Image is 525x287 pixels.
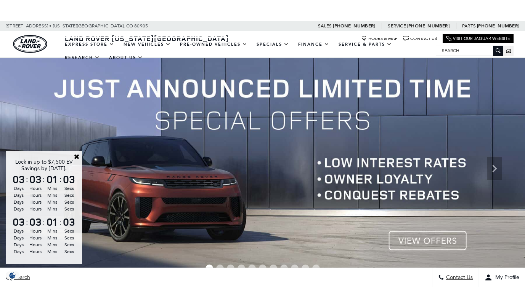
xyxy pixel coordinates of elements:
[126,21,133,31] span: CO
[487,157,502,180] div: Next
[462,23,476,29] span: Parts
[227,265,234,272] span: Go to slide 3
[477,23,519,29] a: [PHONE_NUMBER]
[26,174,28,185] span: :
[59,174,62,185] span: :
[134,21,148,31] span: 80905
[28,241,43,248] span: Hours
[28,206,43,212] span: Hours
[407,23,450,29] a: [PHONE_NUMBER]
[6,21,52,31] span: [STREET_ADDRESS] •
[175,38,252,51] a: Pre-Owned Vehicles
[11,199,26,206] span: Days
[248,265,256,272] span: Go to slide 5
[28,192,43,199] span: Hours
[45,241,59,248] span: Mins
[60,38,436,64] nav: Main Navigation
[62,192,76,199] span: Secs
[216,265,224,272] span: Go to slide 2
[11,217,26,227] span: 03
[60,51,104,64] a: Research
[119,38,175,51] a: New Vehicles
[62,217,76,227] span: 03
[6,23,148,29] a: [STREET_ADDRESS] • [US_STATE][GEOGRAPHIC_DATA], CO 80905
[280,265,288,272] span: Go to slide 8
[43,174,45,185] span: :
[15,159,73,172] span: Lock in up to $7,500 EV Savings by [DATE].
[45,248,59,255] span: Mins
[62,174,76,185] span: 03
[53,21,125,31] span: [US_STATE][GEOGRAPHIC_DATA],
[270,265,277,272] span: Go to slide 7
[28,234,43,241] span: Hours
[334,38,397,51] a: Service & Parts
[62,228,76,234] span: Secs
[43,216,45,228] span: :
[479,268,525,287] button: Open user profile menu
[45,192,59,199] span: Mins
[11,234,26,241] span: Days
[11,174,26,185] span: 03
[238,265,245,272] span: Go to slide 4
[291,265,299,272] span: Go to slide 9
[11,248,26,255] span: Days
[62,241,76,248] span: Secs
[312,265,320,272] span: Go to slide 11
[492,274,519,281] span: My Profile
[13,35,47,53] img: Land Rover
[45,185,59,192] span: Mins
[62,234,76,241] span: Secs
[446,36,510,41] a: Visit Our Jaguar Website
[62,185,76,192] span: Secs
[60,38,119,51] a: EXPRESS STORE
[73,153,80,160] a: Close
[11,228,26,234] span: Days
[11,185,26,192] span: Days
[206,265,213,272] span: Go to slide 1
[28,174,43,185] span: 03
[28,185,43,192] span: Hours
[11,241,26,248] span: Days
[4,271,21,279] section: Click to Open Cookie Consent Modal
[11,192,26,199] span: Days
[26,216,28,228] span: :
[45,199,59,206] span: Mins
[45,234,59,241] span: Mins
[62,248,76,255] span: Secs
[45,228,59,234] span: Mins
[62,206,76,212] span: Secs
[259,265,267,272] span: Go to slide 6
[4,271,21,279] img: Opt-Out Icon
[11,206,26,212] span: Days
[59,216,62,228] span: :
[403,36,437,41] a: Contact Us
[65,34,229,43] span: Land Rover [US_STATE][GEOGRAPHIC_DATA]
[436,46,503,55] input: Search
[28,217,43,227] span: 03
[444,274,473,281] span: Contact Us
[104,51,148,64] a: About Us
[252,38,294,51] a: Specials
[28,228,43,234] span: Hours
[28,248,43,255] span: Hours
[294,38,334,51] a: Finance
[302,265,309,272] span: Go to slide 10
[361,36,398,41] a: Hours & Map
[62,199,76,206] span: Secs
[60,34,233,43] a: Land Rover [US_STATE][GEOGRAPHIC_DATA]
[13,35,47,53] a: land-rover
[28,199,43,206] span: Hours
[45,206,59,212] span: Mins
[45,217,59,227] span: 01
[45,174,59,185] span: 01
